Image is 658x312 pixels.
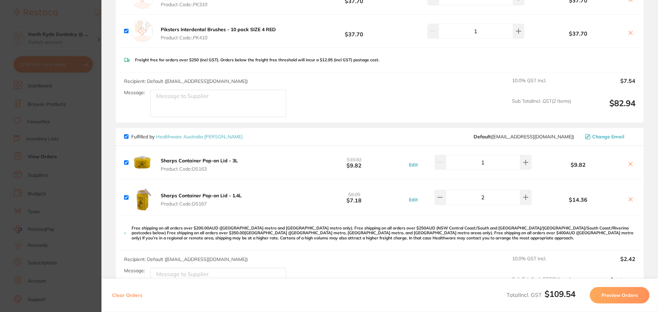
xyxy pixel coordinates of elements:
label: Message: [124,90,145,96]
button: Change Email [583,134,635,140]
button: Clear Orders [110,287,144,303]
b: $37.70 [303,25,405,37]
output: $7.54 [576,78,635,93]
button: Edit [407,197,420,203]
b: Sharps Container Pop-on Lid - 3L [161,158,238,164]
span: $8.09 [348,191,360,198]
span: info@healthwareaustralia.com.au [474,134,574,139]
img: c3lqOG42bg [131,185,153,210]
b: Sharps Container Pop-on Lid - 1.4L [161,192,242,199]
b: $9.82 [533,162,623,168]
button: Edit [407,162,420,168]
span: 10.0 % GST Incl. [512,78,571,93]
span: Sub Total Incl. GST ( 2 Items) [512,98,571,117]
label: Message: [124,268,145,274]
output: $26.60 [576,276,635,295]
span: Recipient: Default ( [EMAIL_ADDRESS][DOMAIN_NAME] ) [124,256,248,262]
p: Freight free for orders over $250 (incl GST). Orders below the freight free threshold will incur ... [135,58,379,62]
span: $10.82 [347,157,362,163]
button: Piksters Interdental Brushes - 10 pack SIZE 4 RED Product Code:.PK410 [159,26,278,41]
output: $82.94 [576,98,635,117]
b: $14.36 [533,197,623,203]
span: Total Incl. GST [507,291,575,298]
button: Preview Orders [590,287,649,303]
b: $109.54 [545,289,575,299]
button: Sharps Container Pop-on Lid - 1.4L Product Code:DS167 [159,192,244,207]
b: $37.70 [533,30,623,37]
b: Default [474,134,491,140]
span: Product Code: .PK410 [161,35,276,40]
a: Healthware Australia [PERSON_NAME] [156,134,243,140]
p: Fulfilled by [131,134,243,139]
span: Change Email [592,134,624,139]
img: bjhxeHpwZA [131,151,153,173]
b: $9.82 [303,156,405,169]
span: Product Code: .PK310 [161,2,286,7]
img: empty.jpg [131,20,153,42]
span: 10.0 % GST Incl. [512,256,571,271]
b: $7.18 [303,191,405,204]
output: $2.42 [576,256,635,271]
p: Free shipping on all orders over $200.00AUD ([GEOGRAPHIC_DATA] metro and [GEOGRAPHIC_DATA] metro ... [132,226,635,240]
b: Piksters Interdental Brushes - 10 pack SIZE 4 RED [161,26,276,33]
span: Product Code: DS167 [161,201,242,207]
span: Product Code: DS163 [161,166,238,172]
span: Sub Total Incl. GST ( 2 Items) [512,276,571,295]
span: Recipient: Default ( [EMAIL_ADDRESS][DOMAIN_NAME] ) [124,78,248,84]
button: Sharps Container Pop-on Lid - 3L Product Code:DS163 [159,158,240,172]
